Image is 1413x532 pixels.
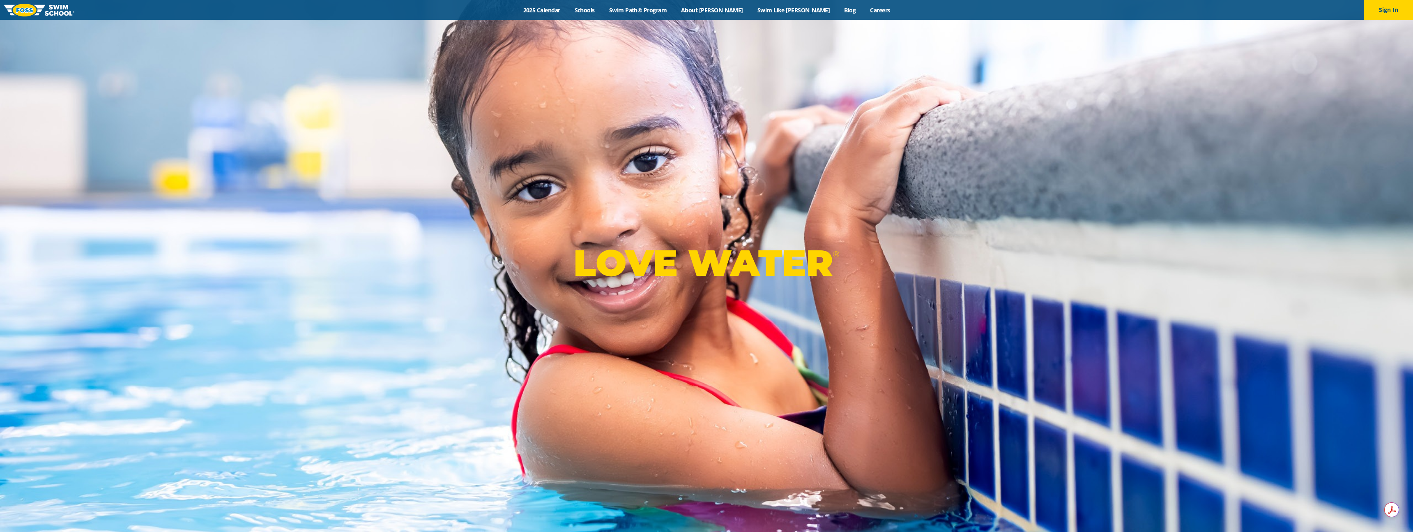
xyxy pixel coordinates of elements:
p: LOVE WATER [573,241,839,285]
a: Swim Like [PERSON_NAME] [750,6,837,14]
a: 2025 Calendar [516,6,567,14]
sup: ® [833,249,839,259]
a: Careers [863,6,897,14]
img: FOSS Swim School Logo [4,4,74,16]
a: Blog [837,6,863,14]
a: Schools [567,6,602,14]
a: About [PERSON_NAME] [674,6,750,14]
a: Swim Path® Program [602,6,674,14]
